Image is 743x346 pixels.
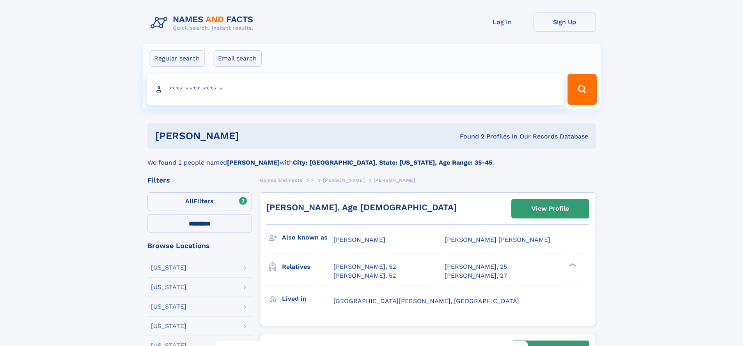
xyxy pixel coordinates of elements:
img: Logo Names and Facts [147,12,260,34]
div: Filters [147,177,252,184]
span: F [311,177,314,183]
div: [US_STATE] [151,264,186,271]
a: [PERSON_NAME], 52 [333,263,396,271]
a: F [311,175,314,185]
div: Browse Locations [147,242,252,249]
a: [PERSON_NAME], 27 [445,271,507,280]
span: [PERSON_NAME] [333,236,385,243]
span: [GEOGRAPHIC_DATA][PERSON_NAME], [GEOGRAPHIC_DATA] [333,297,519,305]
b: City: [GEOGRAPHIC_DATA], State: [US_STATE], Age Range: 35-45 [293,159,492,166]
div: We found 2 people named with . [147,149,596,167]
a: Names and Facts [260,175,303,185]
label: Regular search [149,50,205,67]
a: [PERSON_NAME], 25 [445,263,507,271]
a: Sign Up [534,12,596,32]
div: Found 2 Profiles In Our Records Database [349,132,588,141]
div: View Profile [532,200,569,218]
h1: [PERSON_NAME] [155,131,349,141]
div: ❯ [567,263,576,268]
h3: Also known as [282,231,333,244]
span: [PERSON_NAME] [323,177,365,183]
b: [PERSON_NAME] [227,159,280,166]
span: [PERSON_NAME] [374,177,415,183]
div: [US_STATE] [151,303,186,310]
a: [PERSON_NAME], 52 [333,271,396,280]
a: [PERSON_NAME], Age [DEMOGRAPHIC_DATA] [266,202,457,212]
a: Log In [471,12,534,32]
input: search input [147,74,564,105]
label: Filters [147,192,252,211]
div: [US_STATE] [151,323,186,329]
label: Email search [213,50,262,67]
span: All [185,197,193,205]
h3: Relatives [282,260,333,273]
span: [PERSON_NAME] [PERSON_NAME] [445,236,550,243]
a: View Profile [512,199,589,218]
button: Search Button [567,74,596,105]
h3: Lived in [282,292,333,305]
a: [PERSON_NAME] [323,175,365,185]
div: [US_STATE] [151,284,186,290]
